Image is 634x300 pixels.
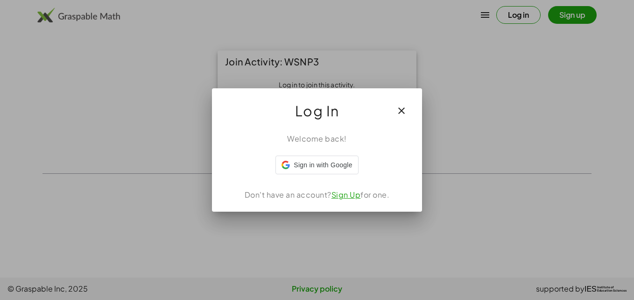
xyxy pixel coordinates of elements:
[295,100,339,122] span: Log In
[223,189,411,200] div: Don't have an account? for one.
[275,156,358,174] div: Sign in with Google
[331,190,361,200] a: Sign Up
[223,133,411,144] div: Welcome back!
[294,160,352,170] span: Sign in with Google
